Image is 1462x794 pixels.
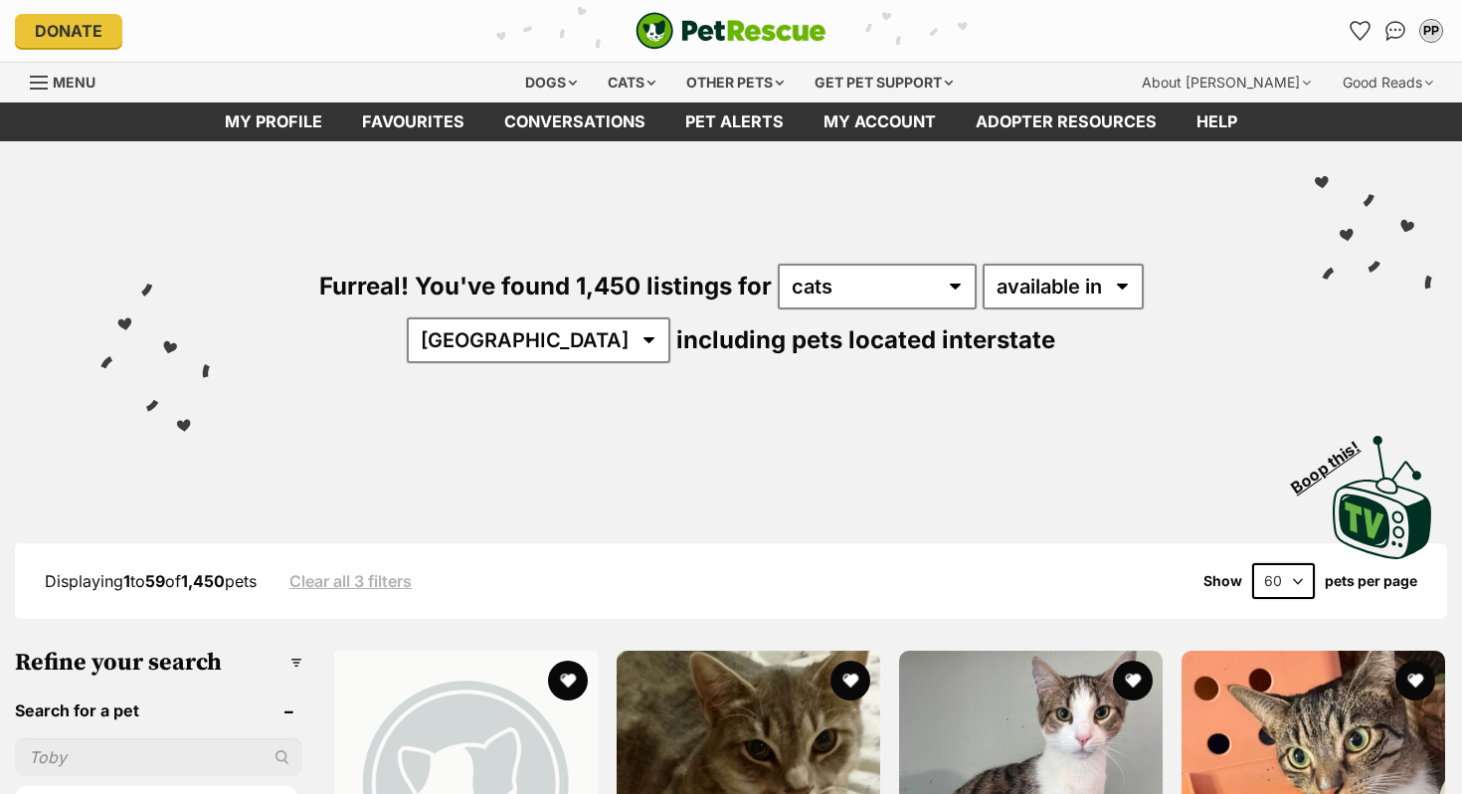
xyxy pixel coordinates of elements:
button: favourite [548,661,588,700]
h3: Refine your search [15,649,302,677]
button: My account [1415,15,1447,47]
a: conversations [484,102,665,141]
a: My profile [205,102,342,141]
a: Favourites [342,102,484,141]
strong: 1,450 [181,571,225,591]
img: chat-41dd97257d64d25036548639549fe6c8038ab92f7586957e7f3b1b290dea8141.svg [1385,21,1406,41]
a: Favourites [1344,15,1375,47]
div: Other pets [672,63,798,102]
a: PetRescue [636,12,826,50]
div: About [PERSON_NAME] [1128,63,1325,102]
input: Toby [15,738,302,776]
a: Pet alerts [665,102,804,141]
strong: 59 [145,571,165,591]
div: Dogs [511,63,591,102]
span: Menu [53,74,95,91]
strong: 1 [123,571,130,591]
div: Good Reads [1329,63,1447,102]
a: Help [1177,102,1257,141]
div: Cats [594,63,669,102]
ul: Account quick links [1344,15,1447,47]
a: Donate [15,14,122,48]
a: Conversations [1379,15,1411,47]
button: favourite [1113,661,1153,700]
div: Get pet support [801,63,967,102]
a: Boop this! [1333,418,1432,563]
button: favourite [830,661,870,700]
a: Adopter resources [956,102,1177,141]
div: PP [1421,21,1441,41]
header: Search for a pet [15,701,302,719]
img: logo-cat-932fe2b9b8326f06289b0f2fb663e598f794de774fb13d1741a6617ecf9a85b4.svg [636,12,826,50]
a: Clear all 3 filters [289,572,412,590]
span: Furreal! You've found 1,450 listings for [319,272,772,300]
button: favourite [1395,661,1435,700]
span: Displaying to of pets [45,571,257,591]
a: My account [804,102,956,141]
span: including pets located interstate [676,325,1055,354]
span: Show [1203,573,1242,589]
img: PetRescue TV logo [1333,436,1432,559]
span: Boop this! [1288,425,1379,496]
label: pets per page [1325,573,1417,589]
a: Menu [30,63,109,99]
